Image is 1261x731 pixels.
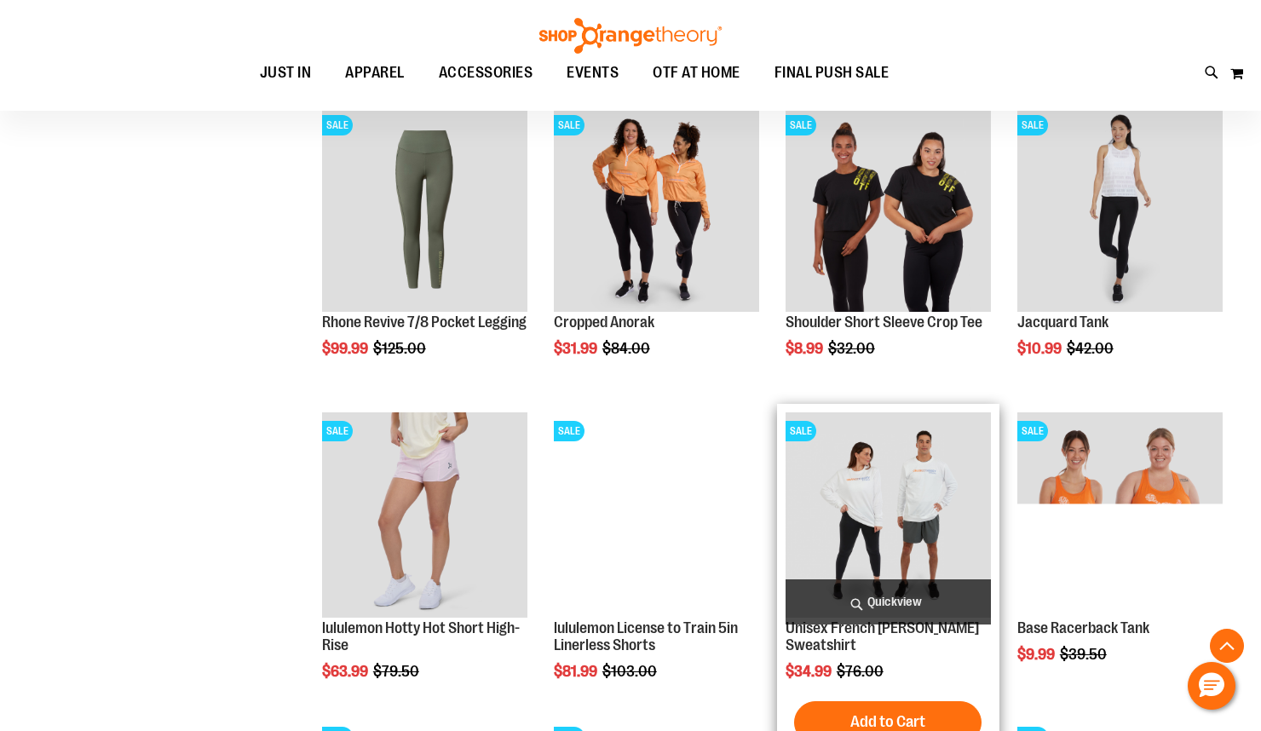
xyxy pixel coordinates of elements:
[554,314,654,331] a: Cropped Anorak
[554,106,759,312] img: Cropped Anorak primary image
[322,106,527,312] img: Rhone Revive 7/8 Pocket Legging
[373,340,429,357] span: $125.00
[1017,412,1223,620] a: Product image for Base Racerback TankSALE
[1210,629,1244,663] button: Back To Top
[1017,106,1223,314] a: Front view of Jacquard TankSALE
[786,619,979,653] a: Unisex French [PERSON_NAME] Sweatshirt
[322,663,371,680] span: $63.99
[786,115,816,135] span: SALE
[554,412,759,620] a: lululemon License to Train 5in Linerless ShortsSALE
[328,54,422,93] a: APPAREL
[322,314,527,331] a: Rhone Revive 7/8 Pocket Legging
[554,619,738,653] a: lululemon License to Train 5in Linerless Shorts
[373,663,422,680] span: $79.50
[567,54,619,92] span: EVENTS
[1017,106,1223,312] img: Front view of Jacquard Tank
[545,404,768,723] div: product
[1060,646,1109,663] span: $39.50
[653,54,740,92] span: OTF AT HOME
[786,314,982,331] a: Shoulder Short Sleeve Crop Tee
[1017,115,1048,135] span: SALE
[537,18,724,54] img: Shop Orangetheory
[828,340,878,357] span: $32.00
[1067,340,1116,357] span: $42.00
[554,106,759,314] a: Cropped Anorak primary imageSALE
[1017,421,1048,441] span: SALE
[786,412,991,618] img: Unisex French Terry Crewneck Sweatshirt primary image
[774,54,890,92] span: FINAL PUSH SALE
[1188,662,1235,710] button: Hello, have a question? Let’s chat.
[554,340,600,357] span: $31.99
[786,106,991,312] img: Product image for Shoulder Short Sleeve Crop Tee
[786,340,826,357] span: $8.99
[602,663,659,680] span: $103.00
[322,340,371,357] span: $99.99
[345,54,405,92] span: APPAREL
[786,663,834,680] span: $34.99
[757,54,907,92] a: FINAL PUSH SALE
[636,54,757,93] a: OTF AT HOME
[550,54,636,93] a: EVENTS
[1017,314,1108,331] a: Jacquard Tank
[1009,98,1231,400] div: product
[837,663,886,680] span: $76.00
[243,54,329,93] a: JUST IN
[314,404,536,723] div: product
[439,54,533,92] span: ACCESSORIES
[786,412,991,620] a: Unisex French Terry Crewneck Sweatshirt primary imageSALE
[545,98,768,400] div: product
[786,106,991,314] a: Product image for Shoulder Short Sleeve Crop TeeSALE
[602,340,653,357] span: $84.00
[777,98,999,400] div: product
[322,619,520,653] a: lululemon Hotty Hot Short High-Rise
[1009,404,1231,706] div: product
[1017,412,1223,618] img: Product image for Base Racerback Tank
[260,54,312,92] span: JUST IN
[322,421,353,441] span: SALE
[322,412,527,618] img: lululemon Hotty Hot Short High-Rise
[322,106,527,314] a: Rhone Revive 7/8 Pocket LeggingSALE
[1017,619,1149,636] a: Base Racerback Tank
[554,115,584,135] span: SALE
[322,115,353,135] span: SALE
[554,663,600,680] span: $81.99
[1017,340,1064,357] span: $10.99
[1017,646,1057,663] span: $9.99
[850,712,925,731] span: Add to Cart
[786,421,816,441] span: SALE
[422,54,550,93] a: ACCESSORIES
[786,579,991,625] a: Quickview
[554,412,759,618] img: lululemon License to Train 5in Linerless Shorts
[322,412,527,620] a: lululemon Hotty Hot Short High-RiseSALE
[314,98,536,400] div: product
[554,421,584,441] span: SALE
